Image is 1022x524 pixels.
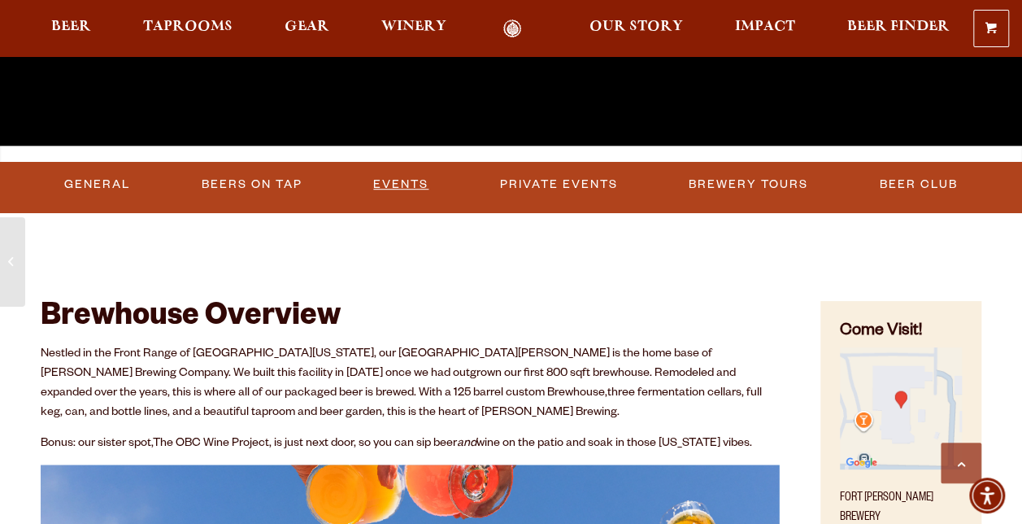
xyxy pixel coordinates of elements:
span: Impact [735,20,795,33]
span: Gear [285,20,329,33]
a: Beer [41,20,102,38]
a: Brewery Tours [682,166,815,203]
span: Beer Finder [847,20,950,33]
a: Impact [724,20,806,38]
a: Taprooms [133,20,243,38]
a: General [58,166,137,203]
span: Taprooms [143,20,233,33]
a: Winery [371,20,457,38]
a: Odell Home [482,20,543,38]
a: Beer Finder [837,20,960,38]
p: Nestled in the Front Range of [GEOGRAPHIC_DATA][US_STATE], our [GEOGRAPHIC_DATA][PERSON_NAME] is ... [41,345,780,423]
a: Beers on Tap [195,166,309,203]
a: Beer Club [873,166,964,203]
p: Bonus: our sister spot, , is just next door, so you can sip beer wine on the patio and soak in th... [41,434,780,454]
h2: Brewhouse Overview [41,301,780,337]
div: Accessibility Menu [969,478,1005,513]
a: Our Story [579,20,694,38]
span: Our Story [589,20,683,33]
a: Gear [274,20,340,38]
a: Find on Google Maps (opens in a new window) [840,461,962,474]
em: and [457,438,476,451]
a: Scroll to top [941,443,981,483]
a: The OBC Wine Project [153,438,269,451]
h4: Come Visit! [840,321,962,344]
img: Small thumbnail of location on map [840,347,962,469]
span: Beer [51,20,91,33]
a: Private Events [494,166,624,203]
span: Winery [381,20,446,33]
a: Events [367,166,435,203]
